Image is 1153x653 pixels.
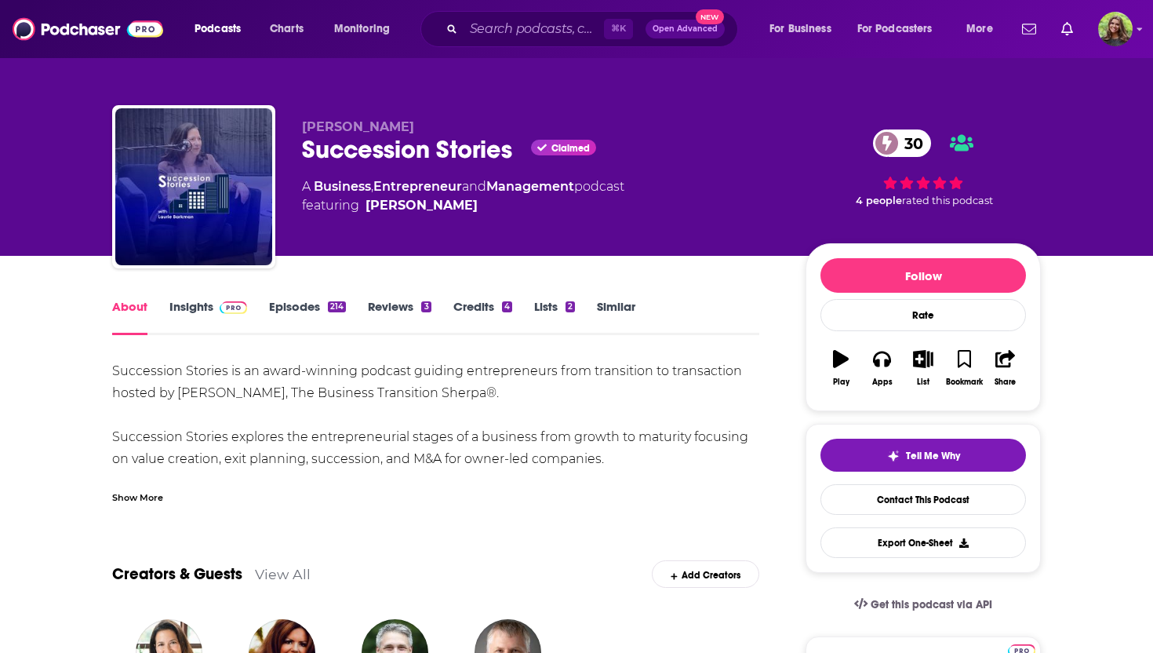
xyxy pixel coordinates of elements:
button: Apps [861,340,902,396]
a: Creators & Guests [112,564,242,584]
span: Logged in as reagan34226 [1098,12,1133,46]
button: open menu [758,16,851,42]
span: rated this podcast [902,195,993,206]
a: InsightsPodchaser Pro [169,299,247,335]
button: Show profile menu [1098,12,1133,46]
button: Bookmark [944,340,984,396]
span: Tell Me Why [906,450,960,462]
button: tell me why sparkleTell Me Why [820,439,1026,472]
div: Rate [820,299,1026,331]
span: 4 people [856,195,902,206]
button: Play [820,340,861,396]
div: Succession Stories is an award-winning podcast guiding entrepreneurs from transition to transacti... [112,360,759,646]
div: 2 [566,301,575,312]
div: 4 [502,301,512,312]
button: List [903,340,944,396]
span: 30 [889,130,931,157]
span: Monitoring [334,18,390,40]
a: Show notifications dropdown [1055,16,1079,42]
span: , [371,179,373,194]
a: About [112,299,147,335]
a: Business [314,179,371,194]
a: Laurie Barkman [366,196,478,215]
div: Apps [872,378,893,387]
div: Add Creators [652,560,759,588]
a: Reviews3 [368,299,431,335]
a: Management [486,179,574,194]
span: ⌘ K [604,19,633,39]
span: Podcasts [195,18,241,40]
span: Open Advanced [653,25,718,33]
span: Charts [270,18,304,40]
a: Entrepreneur [373,179,462,194]
a: 30 [873,130,931,157]
button: Share [985,340,1026,396]
div: 214 [328,301,346,312]
img: Podchaser Pro [220,301,247,314]
span: and [462,179,486,194]
img: tell me why sparkle [887,450,900,462]
span: For Business [769,18,831,40]
button: open menu [847,16,955,42]
a: Get this podcast via API [842,586,1005,624]
button: open menu [184,16,261,42]
span: Claimed [551,144,590,152]
div: Search podcasts, credits, & more... [435,11,753,47]
img: Podchaser - Follow, Share and Rate Podcasts [13,14,163,44]
a: Credits4 [453,299,512,335]
a: Show notifications dropdown [1016,16,1042,42]
a: Episodes214 [269,299,346,335]
a: Lists2 [534,299,575,335]
img: Succession Stories [115,108,272,265]
a: Charts [260,16,313,42]
div: 3 [421,301,431,312]
button: Export One-Sheet [820,527,1026,558]
div: A podcast [302,177,624,215]
div: List [917,378,929,387]
button: Open AdvancedNew [646,20,725,38]
img: User Profile [1098,12,1133,46]
div: Play [833,378,849,387]
span: For Podcasters [857,18,933,40]
button: open menu [323,16,410,42]
span: featuring [302,196,624,215]
span: New [696,9,724,24]
input: Search podcasts, credits, & more... [464,16,604,42]
div: Bookmark [946,378,983,387]
button: open menu [955,16,1013,42]
span: [PERSON_NAME] [302,119,414,134]
span: More [966,18,993,40]
a: Contact This Podcast [820,484,1026,515]
div: Share [995,378,1016,387]
a: Similar [597,299,635,335]
span: Get this podcast via API [871,598,992,611]
div: 30 4 peoplerated this podcast [806,119,1041,217]
a: View All [255,566,311,582]
button: Follow [820,258,1026,293]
